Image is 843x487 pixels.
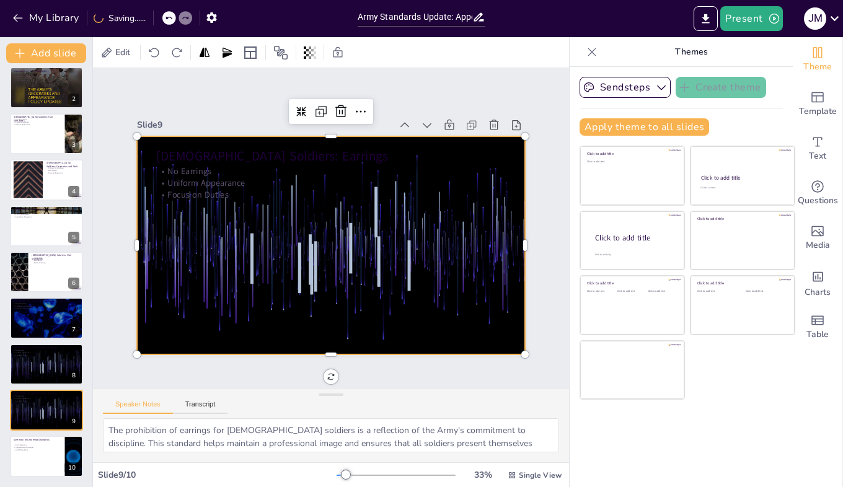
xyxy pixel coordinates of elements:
span: Theme [803,60,832,74]
p: Cohesive Appearance [14,72,79,75]
p: Career Preparation [14,79,79,82]
div: 4 [68,186,79,197]
button: Create theme [676,77,766,98]
p: Distraction Prevention [14,216,79,218]
div: Saving...... [94,12,146,24]
p: Key Takeaways [14,444,61,446]
p: Focus on Duties [156,189,505,201]
p: Commitment to Values [14,307,79,310]
div: 7 [68,324,79,335]
div: 8 [10,344,83,385]
div: Layout [241,43,260,63]
div: 2 [10,67,83,108]
div: Click to add text [617,290,645,293]
p: Summary of Grooming Standards [14,438,61,442]
p: [DEMOGRAPHIC_DATA] Soldiers: Earrings [14,346,79,349]
div: 8 [68,370,79,381]
div: Click to add title [701,174,783,182]
p: Focus on Duties [14,400,79,402]
div: 9 [68,416,79,427]
span: Template [799,105,837,118]
div: Click to add text [697,290,736,293]
button: Apply theme to all slides [580,118,709,136]
div: Click to add title [595,232,674,243]
p: No Designs [32,259,79,261]
p: Conservative Makeup [46,167,79,170]
button: Sendsteps [580,77,671,98]
div: 10 [64,462,79,473]
p: [DEMOGRAPHIC_DATA] Soldiers: Hair Standards [14,115,61,122]
div: Add ready made slides [793,82,842,126]
p: [DEMOGRAPHIC_DATA] Soldiers: Eyelashes and Earrings [14,208,79,211]
div: Add charts and graphs [793,260,842,305]
div: Click to add text [587,290,615,293]
p: Reflection of Values [14,77,79,79]
div: 33 % [468,469,498,481]
div: J M [804,7,826,30]
div: Click to add text [587,160,676,164]
p: Nail Standards [14,303,79,305]
span: Position [273,45,288,60]
div: 10 [10,436,83,476]
input: Insert title [358,8,473,26]
div: Click to add title [587,281,676,286]
span: Text [809,149,826,163]
div: Click to add text [648,290,676,293]
p: [DEMOGRAPHIC_DATA] Soldiers: Nails and Cosmetics [14,300,79,304]
p: No Earrings [14,395,79,398]
textarea: The prohibition of earrings for [DEMOGRAPHIC_DATA] soldiers is a reflection of the Army's commitm... [103,418,559,452]
div: Slide 9 [137,119,391,131]
div: Click to add body [595,253,673,256]
p: [DEMOGRAPHIC_DATA] Soldiers: Earrings [156,147,505,165]
p: No Earrings [14,349,79,351]
div: 3 [10,113,83,154]
p: Themes [602,37,780,67]
div: Click to add title [697,281,786,286]
div: Click to add text [700,186,783,190]
p: [DEMOGRAPHIC_DATA] Soldiers: Hair Standards [32,253,79,260]
p: [DEMOGRAPHIC_DATA] Soldiers: Earrings [14,392,79,395]
p: Eyelash Regulations [14,211,79,213]
div: Add text boxes [793,126,842,171]
p: Uniform Appearance [14,397,79,400]
button: J M [804,6,826,31]
p: Prohibition of Cosmetics [14,305,79,308]
p: Uniform Appearance [156,177,505,189]
span: Questions [798,194,838,208]
div: 3 [68,139,79,151]
div: Click to add text [746,290,785,293]
div: Add a table [793,305,842,349]
p: Natural Coloring [32,261,79,264]
div: Add images, graphics, shapes or video [793,216,842,260]
span: Charts [805,286,831,299]
div: 5 [10,206,83,247]
p: Hair Regulations [14,118,61,121]
div: Slide 9 / 10 [98,469,337,481]
p: Length Limitations [14,121,61,123]
p: Importance of Uniformity [14,446,61,449]
p: Discipline Enhancement [14,75,79,77]
button: Add slide [6,43,86,63]
span: Media [806,239,830,252]
button: Export to PowerPoint [694,6,718,31]
button: Speaker Notes [103,400,173,414]
button: My Library [9,8,84,28]
p: Earring Guidelines [14,213,79,216]
div: Get real-time input from your audience [793,171,842,216]
div: Click to add title [587,151,676,156]
p: Hair Length [32,257,79,260]
p: No Earrings [156,165,505,177]
button: Present [720,6,782,31]
div: 4 [10,159,83,200]
div: Click to add title [697,216,786,221]
div: 2 [68,94,79,105]
p: Upholding Values [14,448,61,450]
p: Importance of Army Standards [14,69,79,73]
span: Edit [113,46,133,58]
div: 7 [10,297,83,338]
div: 6 [68,278,79,289]
span: Single View [519,470,562,480]
div: Change the overall theme [793,37,842,82]
div: 6 [10,252,83,292]
p: Natural Appearance [14,123,61,126]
